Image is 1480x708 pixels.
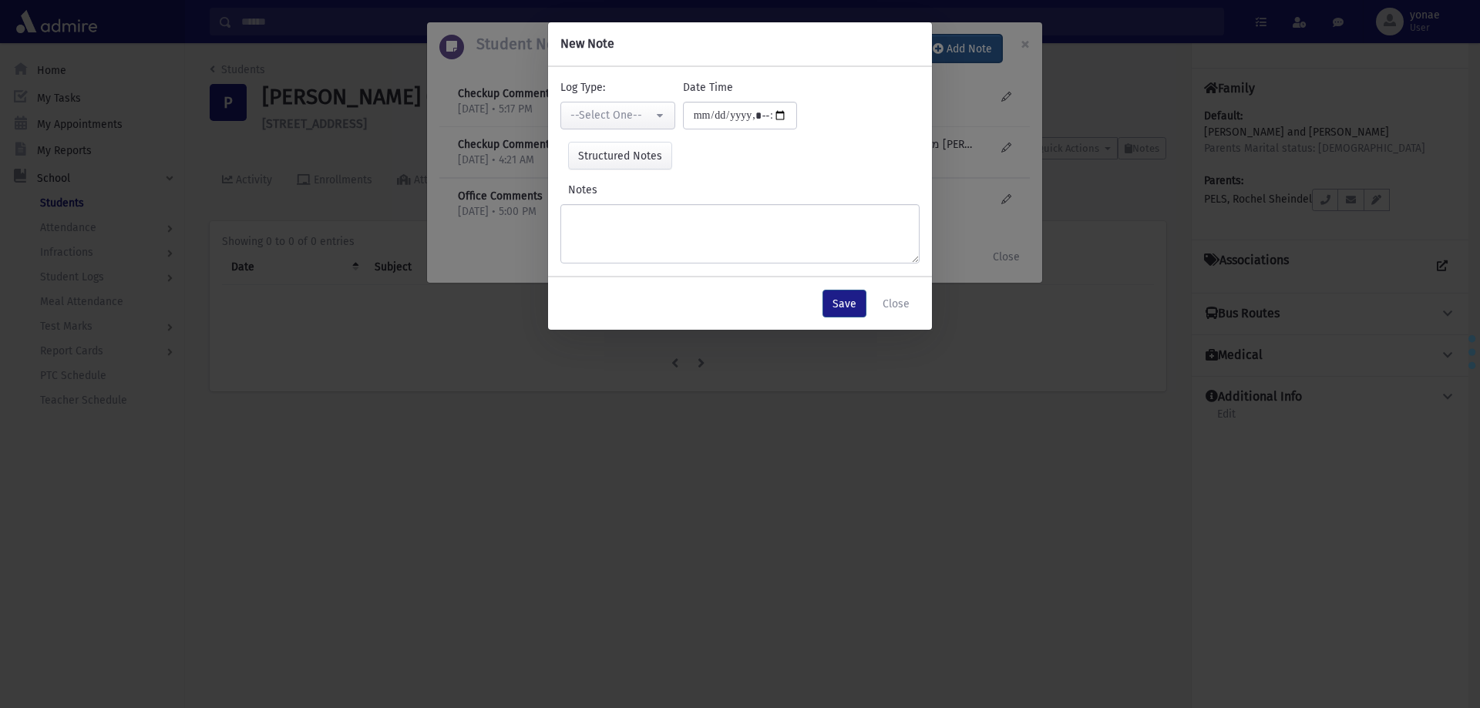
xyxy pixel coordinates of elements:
label: Log Type: [560,79,605,96]
label: Notes [560,182,621,198]
label: Date Time [683,79,733,96]
h6: New Note [560,35,614,53]
div: --Select One-- [570,107,653,123]
button: Structured Notes [568,142,672,169]
button: --Select One-- [560,102,675,129]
